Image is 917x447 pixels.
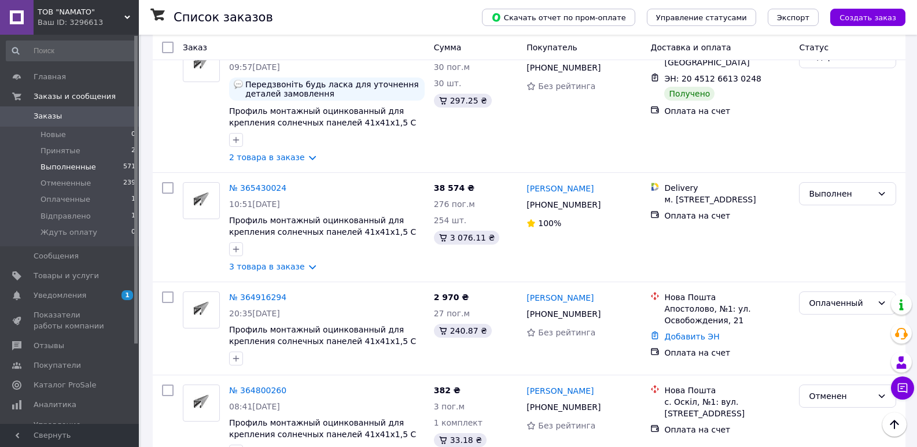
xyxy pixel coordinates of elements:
[664,332,719,341] a: Добавить ЭН
[183,391,219,415] img: Фото товару
[229,183,286,193] a: № 365430024
[183,298,219,322] img: Фото товару
[34,251,79,261] span: Сообщения
[34,72,66,82] span: Главная
[524,399,603,415] div: [PHONE_NUMBER]
[664,57,790,68] div: [GEOGRAPHIC_DATA]
[819,12,905,21] a: Создать заказ
[38,17,139,28] div: Ваш ID: 3296613
[434,293,469,302] span: 2 970 ₴
[183,385,220,422] a: Фото товару
[229,402,280,411] span: 08:41[DATE]
[229,106,416,139] a: Профиль монтажный оцинкованный для крепления солнечных панелей 41х41x1,5 С Solar Цинк 275 мг/м^2
[434,94,492,108] div: 297.25 ₴
[34,400,76,410] span: Аналитика
[809,390,872,402] div: Отменен
[434,402,465,411] span: 3 пог.м
[131,146,135,156] span: 2
[664,87,715,101] div: Получено
[131,211,135,221] span: 1
[183,189,219,213] img: Фото товару
[174,10,273,24] h1: Список заказов
[664,291,790,303] div: Нова Пошта
[538,328,595,337] span: Без рейтинга
[664,74,761,83] span: ЭН: 20 4512 6613 0248
[229,62,280,72] span: 09:57[DATE]
[40,211,91,221] span: Відправлено
[491,12,626,23] span: Скачать отчет по пром-оплате
[40,162,96,172] span: Выполненные
[664,303,790,326] div: Апостолово, №1: ул. Освобождения, 21
[229,153,305,162] a: 2 товара в заказе
[40,178,91,189] span: Отмененные
[664,347,790,359] div: Оплата на счет
[650,43,731,52] span: Доставка и оплата
[131,130,135,140] span: 0
[526,292,594,304] a: [PERSON_NAME]
[524,60,603,76] div: [PHONE_NUMBER]
[34,290,86,301] span: Уведомления
[229,309,280,318] span: 20:35[DATE]
[245,80,420,98] span: Передзвоніть будь ласка для уточнення деталей замовлення
[229,293,286,302] a: № 364916294
[34,310,107,331] span: Показатели работы компании
[34,111,62,121] span: Заказы
[777,13,809,22] span: Экспорт
[34,360,81,371] span: Покупатели
[538,219,561,228] span: 100%
[121,290,133,300] span: 1
[882,412,907,437] button: Наверх
[768,9,819,26] button: Экспорт
[538,421,595,430] span: Без рейтинга
[664,385,790,396] div: Нова Пошта
[229,325,416,357] span: Профиль монтажный оцинкованный для крепления солнечных панелей 41х41x1,5 С Solar Цинк 275 мг/м^2
[40,227,97,238] span: Ждуть оплату
[434,309,470,318] span: 27 пог.м
[183,43,207,52] span: Заказ
[809,297,872,309] div: Оплаченный
[229,216,416,248] a: Профиль монтажный оцинкованный для крепления солнечных панелей 41х41x1,5 С Solar Цинк 275 мг/м^2
[131,194,135,205] span: 1
[524,306,603,322] div: [PHONE_NUMBER]
[664,182,790,194] div: Delivery
[183,182,220,219] a: Фото товару
[34,420,107,441] span: Управление сайтом
[434,183,475,193] span: 38 574 ₴
[434,216,467,225] span: 254 шт.
[839,13,896,22] span: Создать заказ
[123,178,135,189] span: 239
[183,291,220,328] a: Фото товару
[229,200,280,209] span: 10:51[DATE]
[183,45,220,82] a: Фото товару
[799,43,828,52] span: Статус
[434,324,492,338] div: 240.87 ₴
[664,424,790,435] div: Оплата на счет
[664,210,790,221] div: Оплата на счет
[891,376,914,400] button: Чат с покупателем
[664,194,790,205] div: м. [STREET_ADDRESS]
[526,43,577,52] span: Покупатель
[40,194,90,205] span: Оплаченные
[131,227,135,238] span: 0
[538,82,595,91] span: Без рейтинга
[34,341,64,351] span: Отзывы
[183,51,219,76] img: Фото товару
[434,79,462,88] span: 30 шт.
[34,91,116,102] span: Заказы и сообщения
[830,9,905,26] button: Создать заказ
[434,200,475,209] span: 276 пог.м
[434,231,500,245] div: 3 076.11 ₴
[40,130,66,140] span: Новые
[34,380,96,390] span: Каталог ProSale
[664,105,790,117] div: Оплата на счет
[482,9,635,26] button: Скачать отчет по пром-оплате
[524,197,603,213] div: [PHONE_NUMBER]
[664,396,790,419] div: с. Оскіл, №1: вул. [STREET_ADDRESS]
[526,183,594,194] a: [PERSON_NAME]
[229,262,305,271] a: 3 товара в заказе
[123,162,135,172] span: 571
[647,9,756,26] button: Управление статусами
[656,13,747,22] span: Управление статусами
